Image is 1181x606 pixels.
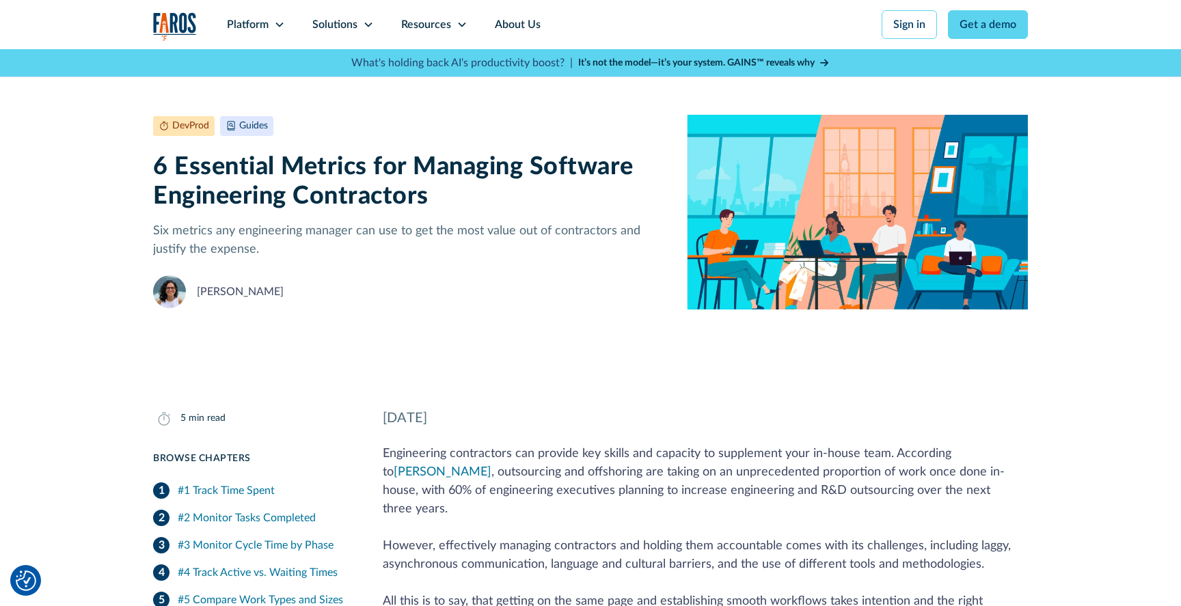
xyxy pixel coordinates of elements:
div: [PERSON_NAME] [197,284,284,300]
a: #2 Monitor Tasks Completed [153,504,350,532]
div: #2 Monitor Tasks Completed [178,510,316,526]
div: Guides [239,119,268,133]
a: [PERSON_NAME] [394,466,491,478]
div: 5 [180,411,186,426]
img: Naomi Lurie [153,275,186,308]
div: Browse Chapters [153,452,350,466]
button: Cookie Settings [16,570,36,591]
img: Banner: An image split into three panes showing an employee in Paris, two in London, and a third ... [687,115,1028,309]
div: #1 Track Time Spent [178,482,275,499]
div: Solutions [312,16,357,33]
a: It’s not the model—it’s your system. GAINS™ reveals why [578,56,830,70]
p: Six metrics any engineering manager can use to get the most value out of contractors and justify ... [153,222,665,259]
a: #1 Track Time Spent [153,477,350,504]
div: [DATE] [383,408,1028,428]
a: Sign in [882,10,937,39]
div: Resources [401,16,451,33]
h1: 6 Essential Metrics for Managing Software Engineering Contractors [153,152,665,211]
div: Platform [227,16,269,33]
div: #4 Track Active vs. Waiting Times [178,564,338,581]
strong: It’s not the model—it’s your system. GAINS™ reveals why [578,58,815,68]
img: Logo of the analytics and reporting company Faros. [153,12,197,40]
a: #4 Track Active vs. Waiting Times [153,559,350,586]
a: Get a demo [948,10,1028,39]
p: What's holding back AI's productivity boost? | [351,55,573,71]
a: #3 Monitor Cycle Time by Phase [153,532,350,559]
a: home [153,12,197,40]
img: Revisit consent button [16,570,36,591]
div: #3 Monitor Cycle Time by Phase [178,537,334,553]
div: DevProd [172,119,209,133]
div: min read [189,411,226,426]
